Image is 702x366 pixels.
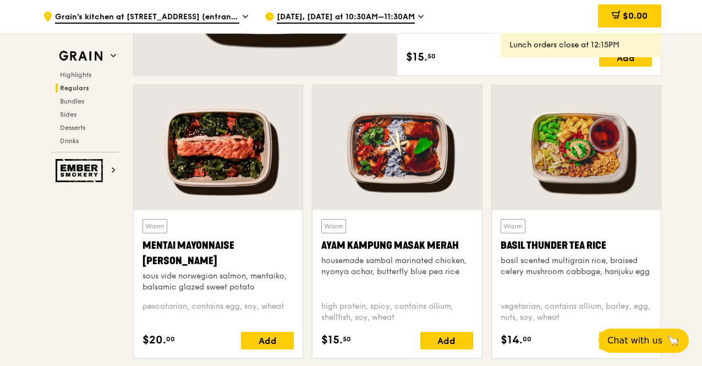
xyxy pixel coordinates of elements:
span: 00 [523,335,531,343]
div: Add [599,49,652,67]
div: high protein, spicy, contains allium, shellfish, soy, wheat [321,301,473,323]
span: 🦙 [667,334,680,347]
div: basil scented multigrain rice, braised celery mushroom cabbage, hanjuku egg [501,255,652,277]
span: $0.00 [623,10,648,21]
span: 50 [343,335,351,343]
img: Ember Smokery web logo [56,159,106,182]
div: housemade sambal marinated chicken, nyonya achar, butterfly blue pea rice [321,255,473,277]
span: $15. [406,49,427,65]
div: sous vide norwegian salmon, mentaiko, balsamic glazed sweet potato [142,271,294,293]
img: Grain web logo [56,46,106,66]
div: Warm [142,219,167,233]
div: Mentai Mayonnaise [PERSON_NAME] [142,238,294,269]
button: Chat with us🦙 [599,329,689,353]
div: Basil Thunder Tea Rice [501,238,652,253]
span: $15. [321,332,343,348]
div: Add [241,332,294,349]
span: Drinks [60,137,79,145]
span: Bundles [60,97,84,105]
div: vegetarian, contains allium, barley, egg, nuts, soy, wheat [501,301,652,323]
div: Lunch orders close at 12:15PM [509,40,652,51]
div: Add [420,332,473,349]
span: Chat with us [607,334,662,347]
div: Ayam Kampung Masak Merah [321,238,473,253]
span: 50 [427,52,436,61]
span: Regulars [60,84,89,92]
span: 00 [166,335,175,343]
span: Grain's kitchen at [STREET_ADDRESS] (entrance along [PERSON_NAME][GEOGRAPHIC_DATA]) [55,12,239,24]
span: [DATE], [DATE] at 10:30AM–11:30AM [277,12,415,24]
span: Desserts [60,124,85,132]
div: Warm [501,219,525,233]
div: Add [599,332,652,349]
div: Warm [321,219,346,233]
div: pescatarian, contains egg, soy, wheat [142,301,294,323]
span: Sides [60,111,76,118]
span: $14. [501,332,523,348]
span: $20. [142,332,166,348]
span: Highlights [60,71,91,79]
